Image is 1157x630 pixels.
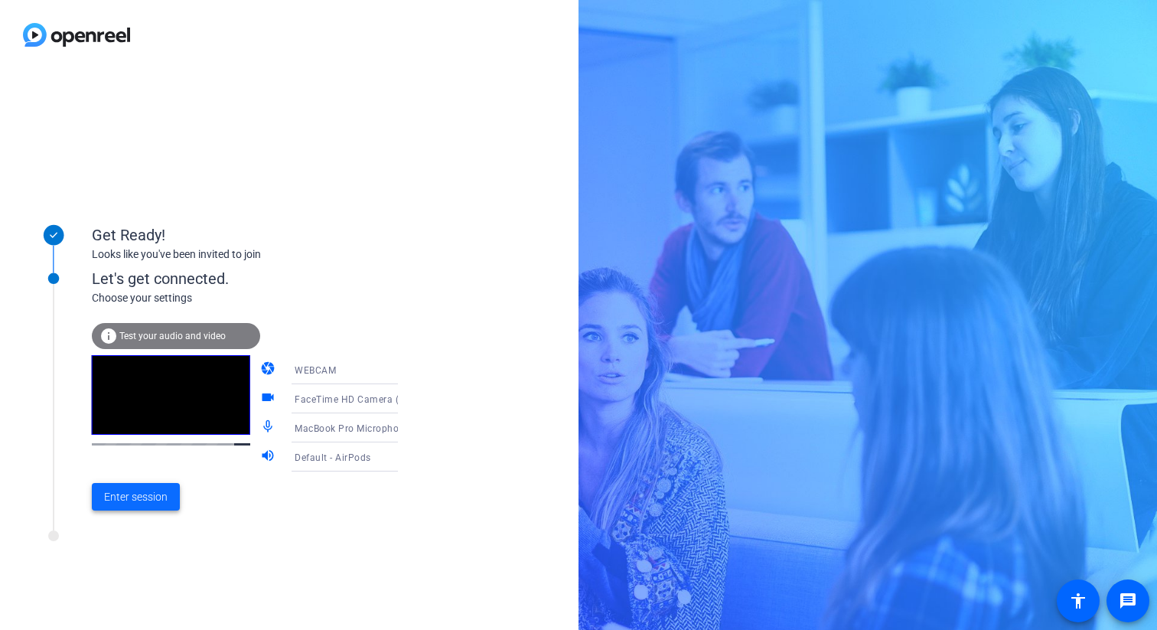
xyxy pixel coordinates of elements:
mat-icon: mic_none [260,419,279,437]
span: Test your audio and video [119,331,226,341]
mat-icon: message [1119,592,1137,610]
mat-icon: camera [260,361,279,379]
span: WEBCAM [295,365,336,376]
span: MacBook Pro Microphone (Built-in) [295,422,451,434]
div: Let's get connected. [92,267,429,290]
span: Default - AirPods [295,452,371,463]
div: Choose your settings [92,290,429,306]
mat-icon: volume_up [260,448,279,466]
span: FaceTime HD Camera (CDBF:5350) [295,393,452,405]
button: Enter session [92,483,180,511]
mat-icon: accessibility [1069,592,1087,610]
div: Looks like you've been invited to join [92,246,398,263]
mat-icon: info [99,327,118,345]
span: Enter session [104,489,168,505]
div: Get Ready! [92,224,398,246]
mat-icon: videocam [260,390,279,408]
